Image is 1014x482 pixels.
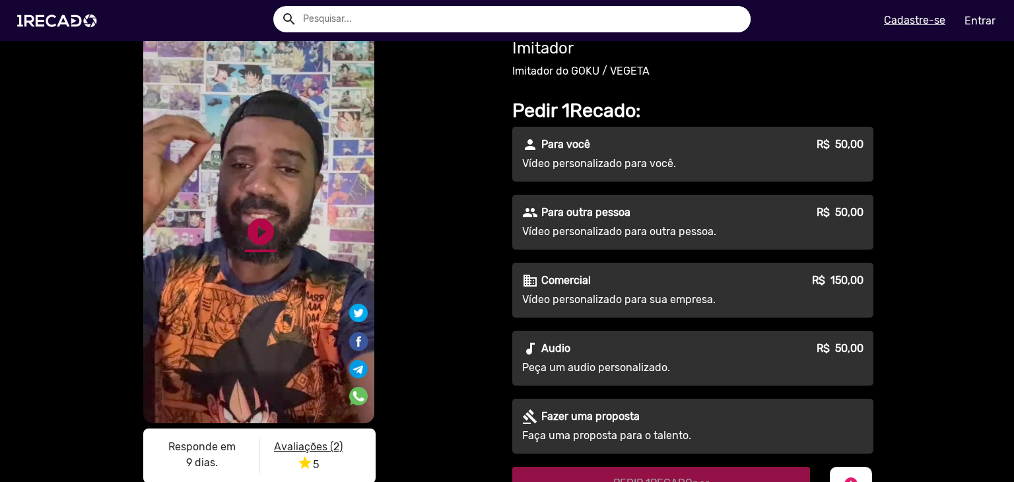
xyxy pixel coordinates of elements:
[541,341,570,357] p: Audio
[522,273,538,289] mat-icon: business
[293,6,751,32] input: Pesquisar...
[522,224,761,240] p: Vídeo personalizado para outra pessoa.
[522,360,761,376] p: Peça um audio personalizado.
[522,156,761,172] p: Vídeo personalizado para você.
[522,137,538,153] mat-icon: person
[817,137,863,153] p: R$ 50,00
[274,440,343,453] u: Avaliações (2)
[512,99,873,122] h2: Pedir 1Recado:
[956,9,1004,32] a: Entrar
[349,387,368,405] img: Compartilhe no whatsapp
[522,205,538,221] mat-icon: people
[297,458,319,471] span: 5
[522,428,761,444] p: Faça uma proposta para o talento.
[512,39,873,58] h2: Imitador
[812,273,863,289] p: R$ 150,00
[522,409,538,425] mat-icon: gavel
[154,439,250,455] p: Responde em
[348,329,369,342] i: Share on Facebook
[541,409,640,425] p: Fazer uma proposta
[348,331,369,352] img: Compartilhe no facebook
[512,63,873,79] p: Imitador do GOKU / VEGETA
[522,292,761,308] p: Vídeo personalizado para sua empresa.
[884,14,945,26] u: Cadastre-se
[297,455,313,471] i: star
[349,304,368,322] img: Compartilhe no twitter
[277,7,300,30] button: Example home icon
[245,216,277,248] a: play_circle_filled
[143,15,374,423] video: S1RECADO vídeos dedicados para fãs e empresas
[186,456,218,469] b: 9 dias.
[349,360,368,378] img: Compartilhe no telegram
[541,137,590,153] p: Para você
[541,205,630,221] p: Para outra pessoa
[522,341,538,357] mat-icon: audiotrack
[349,306,368,318] i: Share on Twitter
[541,273,591,289] p: Comercial
[349,385,368,397] i: Share on WhatsApp
[817,205,863,221] p: R$ 50,00
[817,341,863,357] p: R$ 50,00
[281,11,297,27] mat-icon: Example home icon
[349,358,368,370] i: Share on Telegram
